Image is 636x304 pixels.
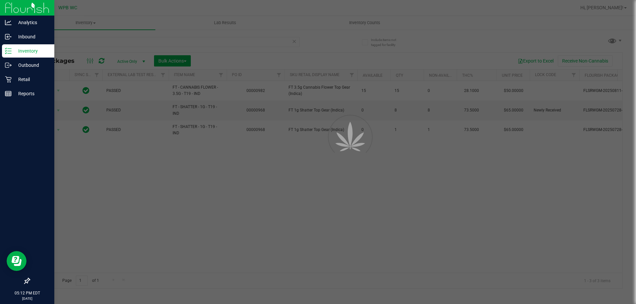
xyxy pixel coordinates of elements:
[5,62,12,68] inline-svg: Outbound
[12,75,51,83] p: Retail
[7,251,26,271] iframe: Resource center
[12,33,51,41] p: Inbound
[12,90,51,98] p: Reports
[5,19,12,26] inline-svg: Analytics
[3,290,51,296] p: 05:12 PM EDT
[5,90,12,97] inline-svg: Reports
[12,47,51,55] p: Inventory
[5,33,12,40] inline-svg: Inbound
[3,296,51,301] p: [DATE]
[5,76,12,83] inline-svg: Retail
[12,19,51,26] p: Analytics
[5,48,12,54] inline-svg: Inventory
[12,61,51,69] p: Outbound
